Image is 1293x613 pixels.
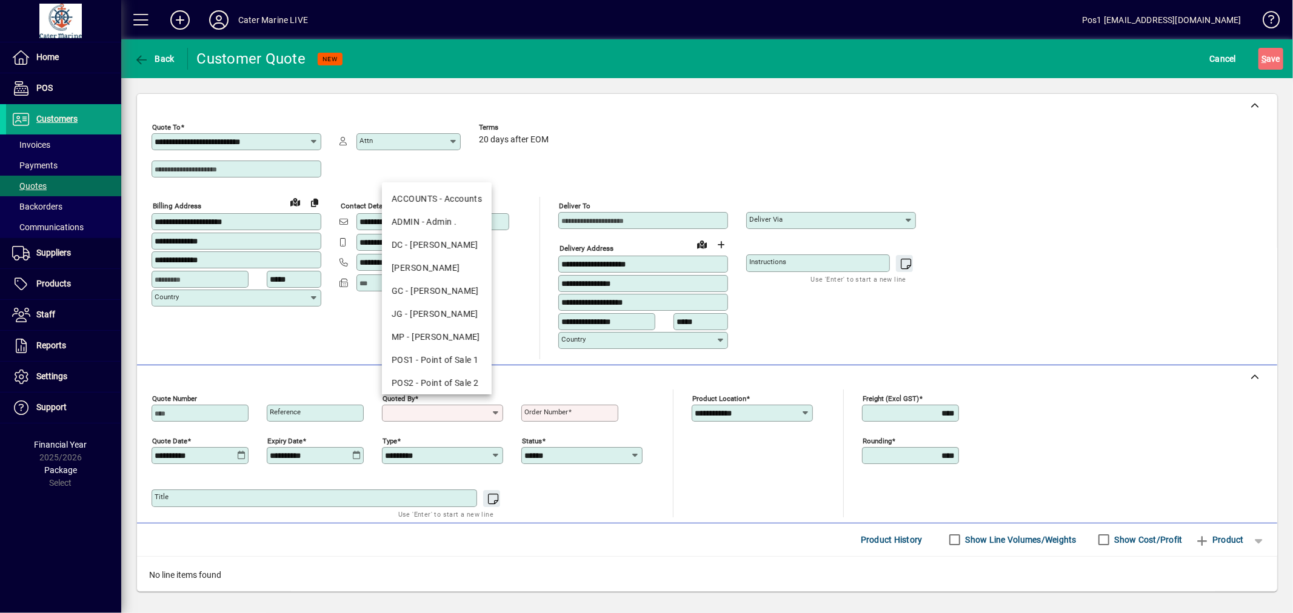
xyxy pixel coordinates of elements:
mat-label: Freight (excl GST) [863,394,919,402]
app-page-header-button: Back [121,48,188,70]
div: [PERSON_NAME] [392,262,482,274]
div: ACCOUNTS - Accounts [392,193,482,205]
a: View on map [286,192,305,211]
div: Pos1 [EMAIL_ADDRESS][DOMAIN_NAME] [1082,10,1241,30]
mat-label: Quoted by [383,394,415,402]
a: POS [6,73,121,104]
mat-option: DEB - Debbie McQuarters [382,256,492,279]
mat-option: MP - Margaret Pierce [382,325,492,348]
div: Cater Marine LIVE [238,10,308,30]
span: Package [44,465,77,475]
mat-hint: Use 'Enter' to start a new line [398,507,493,521]
mat-label: Status [522,436,542,445]
mat-label: Title [155,492,169,501]
mat-option: POS1 - Point of Sale 1 [382,348,492,371]
mat-label: Order number [524,408,568,416]
button: Choose address [712,235,731,254]
a: Settings [6,362,121,392]
span: ave [1261,49,1280,68]
span: Cancel [1210,49,1237,68]
span: Financial Year [35,440,87,449]
a: Home [6,42,121,73]
div: No line items found [137,557,1277,594]
span: NEW [322,55,338,63]
mat-option: JG - John Giles [382,302,492,325]
label: Show Line Volumes/Weights [963,534,1077,546]
button: Profile [199,9,238,31]
span: Backorders [12,202,62,211]
div: POS1 - Point of Sale 1 [392,354,482,366]
mat-label: Quote number [152,394,197,402]
a: Staff [6,300,121,330]
span: Staff [36,310,55,319]
mat-label: Deliver To [559,202,590,210]
button: Back [131,48,178,70]
mat-label: Quote To [152,123,181,131]
span: Support [36,402,67,412]
mat-label: Product location [692,394,746,402]
mat-label: Country [155,293,179,301]
a: View on map [692,234,712,254]
span: Customers [36,114,78,124]
mat-option: ADMIN - Admin . [382,210,492,233]
button: Cancel [1207,48,1240,70]
mat-option: GC - Gerard Cantin [382,279,492,302]
span: Products [36,279,71,288]
a: Payments [6,155,121,176]
button: Add [161,9,199,31]
mat-label: Attn [359,136,373,145]
mat-label: Reference [270,408,301,416]
a: Products [6,269,121,299]
button: Product History [856,529,927,551]
span: Product History [861,530,923,549]
span: Home [36,52,59,62]
span: Quotes [12,181,47,191]
span: Suppliers [36,248,71,257]
div: JG - [PERSON_NAME] [392,308,482,320]
mat-label: Instructions [749,257,786,266]
a: Communications [6,217,121,237]
span: Reports [36,340,66,350]
div: MP - [PERSON_NAME] [392,331,482,343]
div: DC - [PERSON_NAME] [392,239,482,251]
div: ADMIN - Admin . [392,216,482,228]
button: Save [1258,48,1283,70]
button: Product [1189,529,1250,551]
a: Suppliers [6,238,121,268]
button: Copy to Delivery address [305,193,324,212]
span: Terms [479,124,552,131]
div: GC - [PERSON_NAME] [392,285,482,297]
div: POS2 - Point of Sale 2 [392,377,482,389]
mat-label: Quote date [152,436,187,445]
mat-option: POS2 - Point of Sale 2 [382,371,492,394]
span: 20 days after EOM [479,135,549,145]
a: Knowledge Base [1254,2,1278,42]
span: Settings [36,371,67,381]
mat-label: Rounding [863,436,892,445]
span: S [1261,54,1266,64]
mat-label: Expiry date [267,436,302,445]
mat-label: Deliver via [749,215,783,224]
span: Back [134,54,175,64]
div: Customer Quote [197,49,306,68]
a: Invoices [6,134,121,155]
mat-option: ACCOUNTS - Accounts [382,187,492,210]
span: Payments [12,161,58,170]
label: Show Cost/Profit [1112,534,1183,546]
mat-option: DC - Dan Cleaver [382,233,492,256]
a: Reports [6,331,121,361]
mat-hint: Use 'Enter' to start a new line [811,272,906,286]
span: Product [1195,530,1244,549]
a: Quotes [6,176,121,196]
mat-label: Country [561,335,586,343]
mat-label: Type [383,436,397,445]
span: Invoices [12,140,50,150]
a: Support [6,393,121,423]
span: POS [36,83,53,93]
a: Backorders [6,196,121,217]
span: Communications [12,222,84,232]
